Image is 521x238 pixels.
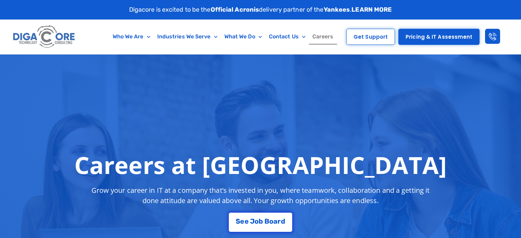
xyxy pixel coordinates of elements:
p: Digacore is excited to be the delivery partner of the . [129,5,392,14]
h1: Careers at [GEOGRAPHIC_DATA] [74,151,447,178]
span: e [240,218,244,225]
span: b [259,218,263,225]
a: LEARN MORE [351,6,392,13]
strong: Yankees [324,6,350,13]
span: o [255,218,259,225]
span: e [245,218,249,225]
a: Contact Us [265,29,309,45]
a: Industries We Serve [154,29,221,45]
span: Pricing & IT Assessment [406,34,472,39]
a: Who We Are [109,29,154,45]
a: Get Support [346,29,395,45]
p: Grow your career in IT at a company that’s invested in you, where teamwork, collaboration and a g... [85,185,436,206]
span: S [236,218,240,225]
a: Pricing & IT Assessment [398,29,480,45]
a: Careers [309,29,337,45]
span: a [273,218,277,225]
span: r [277,218,281,225]
span: o [269,218,273,225]
strong: Official Acronis [211,6,259,13]
img: Digacore logo 1 [11,23,77,51]
span: J [250,218,255,225]
span: d [281,218,285,225]
nav: Menu [104,29,342,45]
a: See Job Board [229,213,292,232]
span: Get Support [353,34,388,39]
span: B [264,218,269,225]
a: What We Do [221,29,265,45]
